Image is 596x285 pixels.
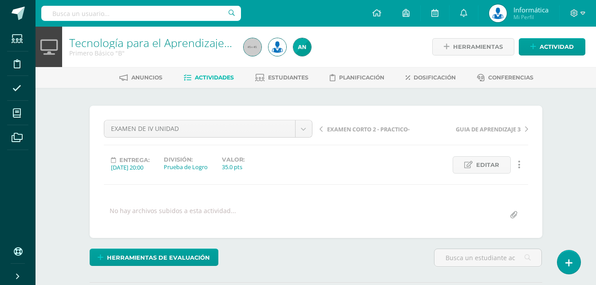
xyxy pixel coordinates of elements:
img: 2b748b331cc974758093bbb3ed6e470d.png [293,38,311,56]
span: Herramientas [453,39,503,55]
div: Prueba de Logro [164,163,208,171]
a: Herramientas de evaluación [90,249,218,266]
a: Anuncios [119,71,162,85]
span: Entrega: [119,157,150,163]
img: da59f6ea21f93948affb263ca1346426.png [489,4,507,22]
span: Informática [513,5,549,14]
a: Conferencias [477,71,533,85]
span: Herramientas de evaluación [107,249,210,266]
span: Actividades [195,74,234,81]
input: Busca un usuario... [41,6,241,21]
span: Dosificación [414,74,456,81]
input: Busca un estudiante aquí... [434,249,541,266]
a: GUIA DE APRENDIZAJE 3 [424,124,528,133]
div: 35.0 pts [222,163,245,171]
span: Actividad [540,39,574,55]
span: Mi Perfil [513,13,549,21]
div: [DATE] 20:00 [111,163,150,171]
a: Tecnología para el Aprendizaje y la Comunicación (Informática) [69,35,385,50]
span: Anuncios [131,74,162,81]
a: EXAMEN CORTO 2 - PRACTICO- [320,124,424,133]
label: Valor: [222,156,245,163]
img: 45x45 [244,38,261,56]
span: Conferencias [488,74,533,81]
span: EXAMEN DE IV UNIDAD [111,120,288,137]
div: Primero Básico 'B' [69,49,233,57]
img: da59f6ea21f93948affb263ca1346426.png [268,38,286,56]
label: División: [164,156,208,163]
a: Actividades [184,71,234,85]
a: Planificación [330,71,384,85]
div: No hay archivos subidos a esta actividad... [110,206,236,224]
a: Herramientas [432,38,514,55]
h1: Tecnología para el Aprendizaje y la Comunicación (Informática) [69,36,233,49]
span: EXAMEN CORTO 2 - PRACTICO- [327,125,410,133]
a: Dosificación [406,71,456,85]
span: GUIA DE APRENDIZAJE 3 [456,125,521,133]
a: EXAMEN DE IV UNIDAD [104,120,312,137]
span: Planificación [339,74,384,81]
a: Estudiantes [255,71,308,85]
span: Editar [476,157,499,173]
a: Actividad [519,38,585,55]
span: Estudiantes [268,74,308,81]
